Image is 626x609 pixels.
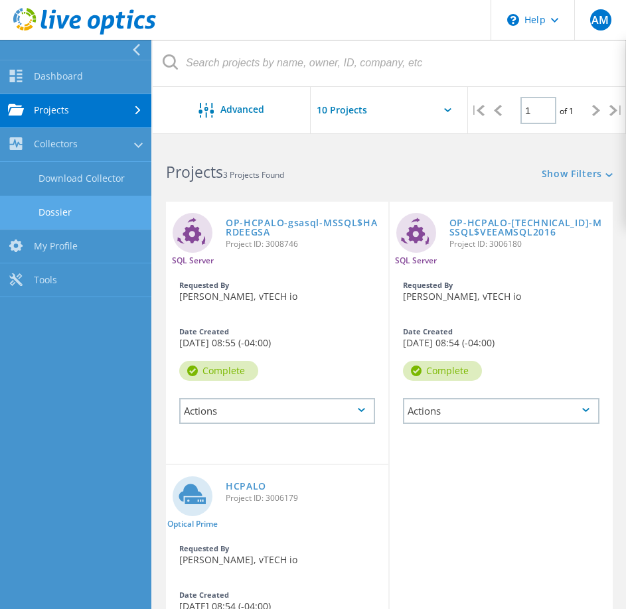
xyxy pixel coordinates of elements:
a: HCPALO [226,482,266,491]
div: Date Created [179,328,375,335]
div: Complete [403,361,482,381]
div: | [468,87,488,134]
a: OP-HCPALO-gsasql-MSSQL$HARDEEGSA [226,218,382,237]
div: Complete [179,361,258,381]
div: [PERSON_NAME], vTECH io [166,538,388,571]
div: [PERSON_NAME], vTECH io [166,275,388,308]
span: Project ID: 3006180 [449,240,607,248]
span: Project ID: 3008746 [226,240,382,248]
div: [PERSON_NAME], vTECH io [390,275,613,308]
span: Advanced [220,105,264,114]
svg: \n [507,14,519,26]
div: Requested By [403,281,600,289]
div: [DATE] 08:54 (-04:00) [390,321,613,354]
div: [DATE] 08:55 (-04:00) [166,321,388,354]
div: Actions [403,398,600,424]
div: Requested By [179,281,375,289]
span: Project ID: 3006179 [226,494,382,502]
div: Requested By [179,545,375,552]
span: 3 Projects Found [223,169,284,180]
span: SQL Server [172,257,214,265]
a: Live Optics Dashboard [13,28,156,37]
div: Date Created [403,328,600,335]
span: SQL Server [395,257,437,265]
span: AM [591,15,609,25]
div: | [606,87,626,134]
b: Projects [166,161,223,182]
a: OP-HCPALO-[TECHNICAL_ID]-MSSQL$VEEAMSQL2016 [449,218,607,237]
span: of 1 [560,105,574,117]
span: Optical Prime [167,520,218,528]
a: Show Filters [542,169,613,180]
div: Actions [179,398,375,424]
div: Date Created [179,591,375,598]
